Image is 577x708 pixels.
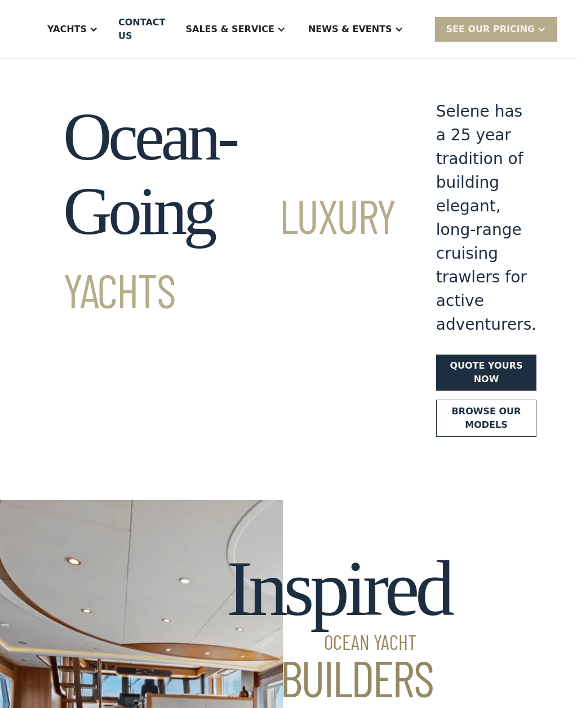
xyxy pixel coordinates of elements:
[227,652,450,703] span: Builders
[435,17,558,41] div: SEE Our Pricing
[36,7,109,52] div: Yachts
[47,23,87,36] div: Yachts
[118,16,165,43] div: Contact US
[227,545,450,703] h2: Inspired
[297,7,415,52] div: News & EVENTS
[63,100,396,323] h1: Ocean-Going
[63,187,396,318] span: Luxury Yachts
[436,400,536,437] a: Browse our models
[227,632,450,652] span: Ocean Yacht
[436,100,536,337] div: Selene has a 25 year tradition of building elegant, long-range cruising trawlers for active adven...
[446,23,535,36] div: SEE Our Pricing
[174,7,296,52] div: Sales & Service
[308,23,392,36] div: News & EVENTS
[436,355,536,391] a: Quote yours now
[185,23,274,36] div: Sales & Service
